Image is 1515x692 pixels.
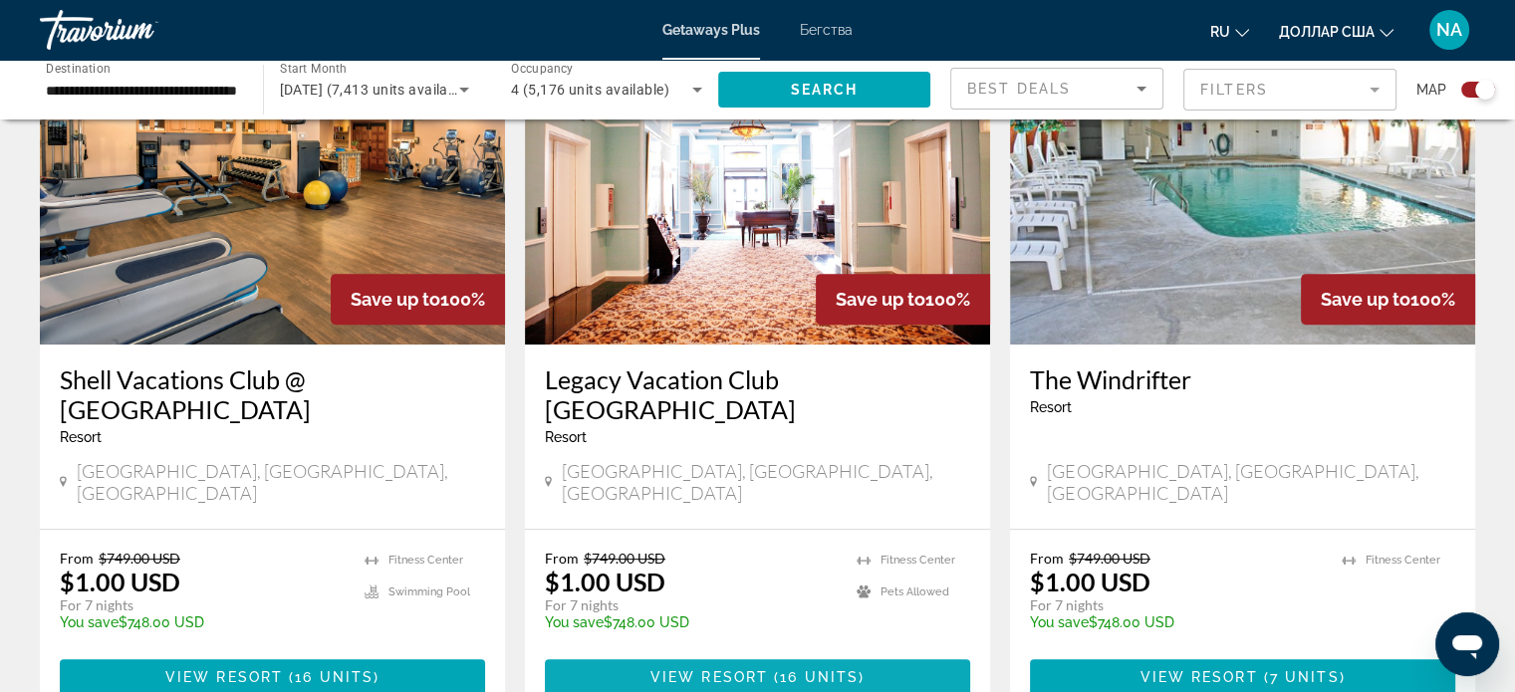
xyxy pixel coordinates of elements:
[60,429,102,445] span: Resort
[1030,614,1322,630] p: $748.00 USD
[967,81,1071,97] span: Best Deals
[283,669,379,685] span: ( )
[584,550,665,567] span: $749.00 USD
[331,274,505,325] div: 100%
[99,550,180,567] span: $749.00 USD
[562,460,970,504] span: [GEOGRAPHIC_DATA], [GEOGRAPHIC_DATA], [GEOGRAPHIC_DATA]
[1423,9,1475,51] button: Меню пользователя
[40,4,239,56] a: Травориум
[60,567,180,596] p: $1.00 USD
[40,26,505,345] img: 5446O01X.jpg
[1436,19,1462,40] font: NA
[1047,460,1455,504] span: [GEOGRAPHIC_DATA], [GEOGRAPHIC_DATA], [GEOGRAPHIC_DATA]
[1279,24,1375,40] font: доллар США
[1279,17,1393,46] button: Изменить валюту
[1139,669,1257,685] span: View Resort
[881,585,949,598] span: Pets Allowed
[545,567,665,596] p: $1.00 USD
[60,614,119,630] span: You save
[60,550,94,567] span: From
[1416,76,1446,104] span: Map
[1030,596,1322,614] p: For 7 nights
[1030,550,1064,567] span: From
[46,61,111,75] span: Destination
[388,554,463,567] span: Fitness Center
[280,62,347,76] span: Start Month
[1366,554,1440,567] span: Fitness Center
[1210,17,1249,46] button: Изменить язык
[60,364,485,424] a: Shell Vacations Club @ [GEOGRAPHIC_DATA]
[780,669,859,685] span: 16 units
[1301,274,1475,325] div: 100%
[718,72,931,108] button: Search
[280,82,473,98] span: [DATE] (7,413 units available)
[545,596,837,614] p: For 7 nights
[790,82,858,98] span: Search
[1210,24,1230,40] font: ru
[351,289,440,310] span: Save up to
[881,554,955,567] span: Fitness Center
[1030,614,1089,630] span: You save
[800,22,853,38] a: Бегства
[545,614,837,630] p: $748.00 USD
[1069,550,1150,567] span: $749.00 USD
[1010,26,1475,345] img: 0047I01L.jpg
[77,460,485,504] span: [GEOGRAPHIC_DATA], [GEOGRAPHIC_DATA], [GEOGRAPHIC_DATA]
[1183,68,1396,112] button: Filter
[545,614,604,630] span: You save
[1030,364,1455,394] a: The Windrifter
[816,274,990,325] div: 100%
[60,596,345,614] p: For 7 nights
[1030,567,1150,596] p: $1.00 USD
[836,289,925,310] span: Save up to
[295,669,374,685] span: 16 units
[1030,399,1072,415] span: Resort
[60,614,345,630] p: $748.00 USD
[545,429,587,445] span: Resort
[388,585,470,598] span: Swimming Pool
[525,26,990,345] img: 5181O01X.jpg
[1321,289,1410,310] span: Save up to
[545,364,970,424] a: Legacy Vacation Club [GEOGRAPHIC_DATA]
[511,82,669,98] span: 4 (5,176 units available)
[662,22,760,38] a: Getaways Plus
[1270,669,1340,685] span: 7 units
[768,669,865,685] span: ( )
[511,62,574,76] span: Occupancy
[1435,612,1499,676] iframe: Кнопка для запуска окна сообщений
[1258,669,1346,685] span: ( )
[165,669,283,685] span: View Resort
[545,550,579,567] span: From
[967,77,1146,101] mat-select: Sort by
[650,669,768,685] span: View Resort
